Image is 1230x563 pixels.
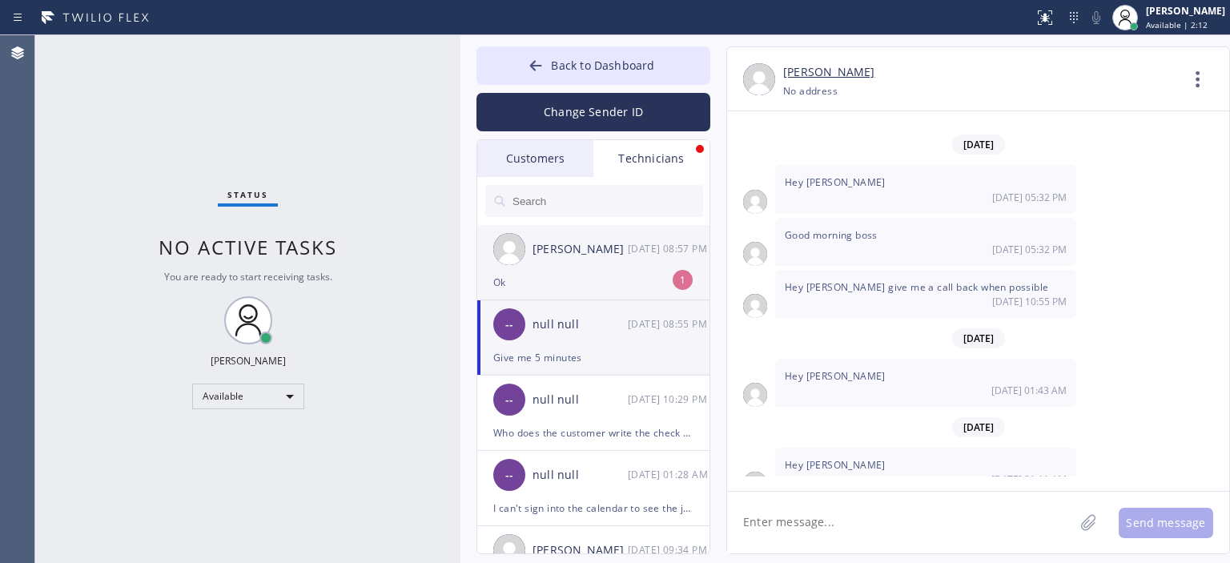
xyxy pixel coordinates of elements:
button: Back to Dashboard [476,46,710,85]
img: user.png [743,63,775,95]
span: -- [505,466,513,485]
span: [DATE] 05:32 PM [992,243,1067,256]
div: [PERSON_NAME] [533,541,628,560]
span: No active tasks [159,234,337,260]
img: user.png [743,294,767,318]
div: 09/22/2025 9:29 AM [628,390,711,408]
div: 09/09/2025 9:32 AM [775,165,1076,213]
div: null null [533,391,628,409]
span: Back to Dashboard [551,58,654,73]
div: Technicians [593,140,709,177]
div: 08/20/2025 9:34 AM [628,541,711,559]
span: Hey [PERSON_NAME] give me a call back when possible [785,280,1048,294]
input: Search [511,185,703,217]
span: [DATE] [952,417,1005,437]
div: [PERSON_NAME] [211,354,286,368]
img: user.png [743,472,767,496]
div: No address [783,82,838,100]
img: user.png [743,190,767,214]
div: null null [533,466,628,485]
span: [DATE] [952,135,1005,155]
div: 09/16/2025 9:28 AM [628,465,711,484]
div: 09/12/2025 9:43 AM [775,359,1076,407]
div: Give me 5 minutes [493,348,693,367]
span: [DATE] 05:32 PM [992,191,1067,204]
div: Customers [477,140,593,177]
div: 09/19/2025 9:11 AM [775,448,1076,496]
span: [DATE] 10:55 PM [992,295,1067,308]
button: Change Sender ID [476,93,710,131]
span: [DATE] [952,328,1005,348]
div: [PERSON_NAME] [1146,4,1225,18]
div: Ok [493,273,693,292]
img: user.png [743,242,767,266]
span: Available | 2:12 [1146,19,1208,30]
div: null null [533,316,628,334]
span: Good morning boss [785,228,878,242]
button: Mute [1085,6,1107,29]
span: -- [505,391,513,409]
div: I can't sign into the calendar to see the jobs that are still open [493,499,693,517]
a: [PERSON_NAME] [783,63,874,82]
span: [DATE] 01:11 AM [991,473,1067,486]
div: 1 [673,270,693,290]
span: You are ready to start receiving tasks. [164,270,332,284]
div: [PERSON_NAME] [533,240,628,259]
div: 09/24/2025 9:57 AM [628,239,711,258]
span: Hey [PERSON_NAME] [785,369,886,383]
div: Who does the customer write the check to? [493,424,693,442]
div: 09/09/2025 9:55 AM [775,270,1076,318]
span: [DATE] 01:43 AM [991,384,1067,397]
button: Send message [1119,508,1213,538]
div: 09/09/2025 9:32 AM [775,218,1076,266]
span: Hey [PERSON_NAME] [785,458,886,472]
div: 09/24/2025 9:55 AM [628,315,711,333]
span: Hey [PERSON_NAME] [785,175,886,189]
span: -- [505,316,513,334]
img: user.png [493,233,525,265]
img: user.png [743,383,767,407]
span: Status [227,189,268,200]
div: Available [192,384,304,409]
